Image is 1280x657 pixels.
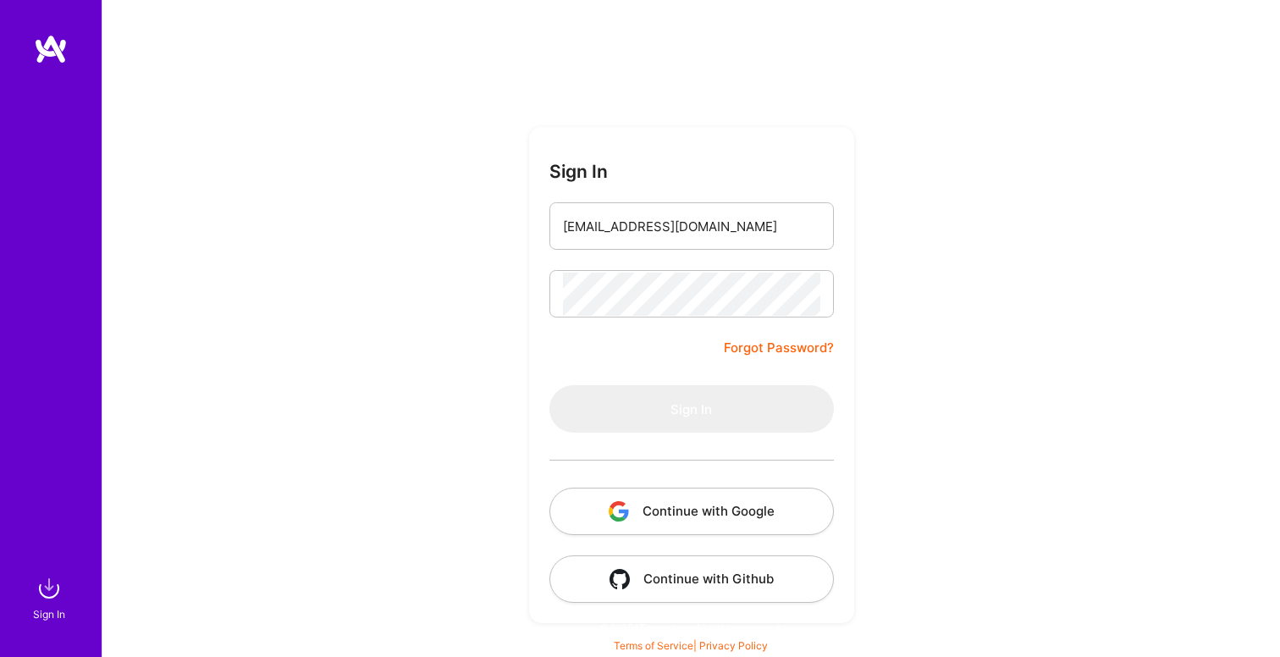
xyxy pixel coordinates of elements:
img: logo [34,34,68,64]
div: Sign In [33,605,65,623]
img: icon [610,569,630,589]
div: © 2025 ATeams Inc., All rights reserved. [102,606,1280,649]
a: sign inSign In [36,571,66,623]
button: Continue with Google [549,488,834,535]
button: Continue with Github [549,555,834,603]
img: icon [609,501,629,522]
a: Forgot Password? [724,338,834,358]
button: Sign In [549,385,834,433]
h3: Sign In [549,161,608,182]
span: | [614,639,768,652]
input: Email... [563,205,820,248]
a: Terms of Service [614,639,693,652]
a: Privacy Policy [699,639,768,652]
img: sign in [32,571,66,605]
